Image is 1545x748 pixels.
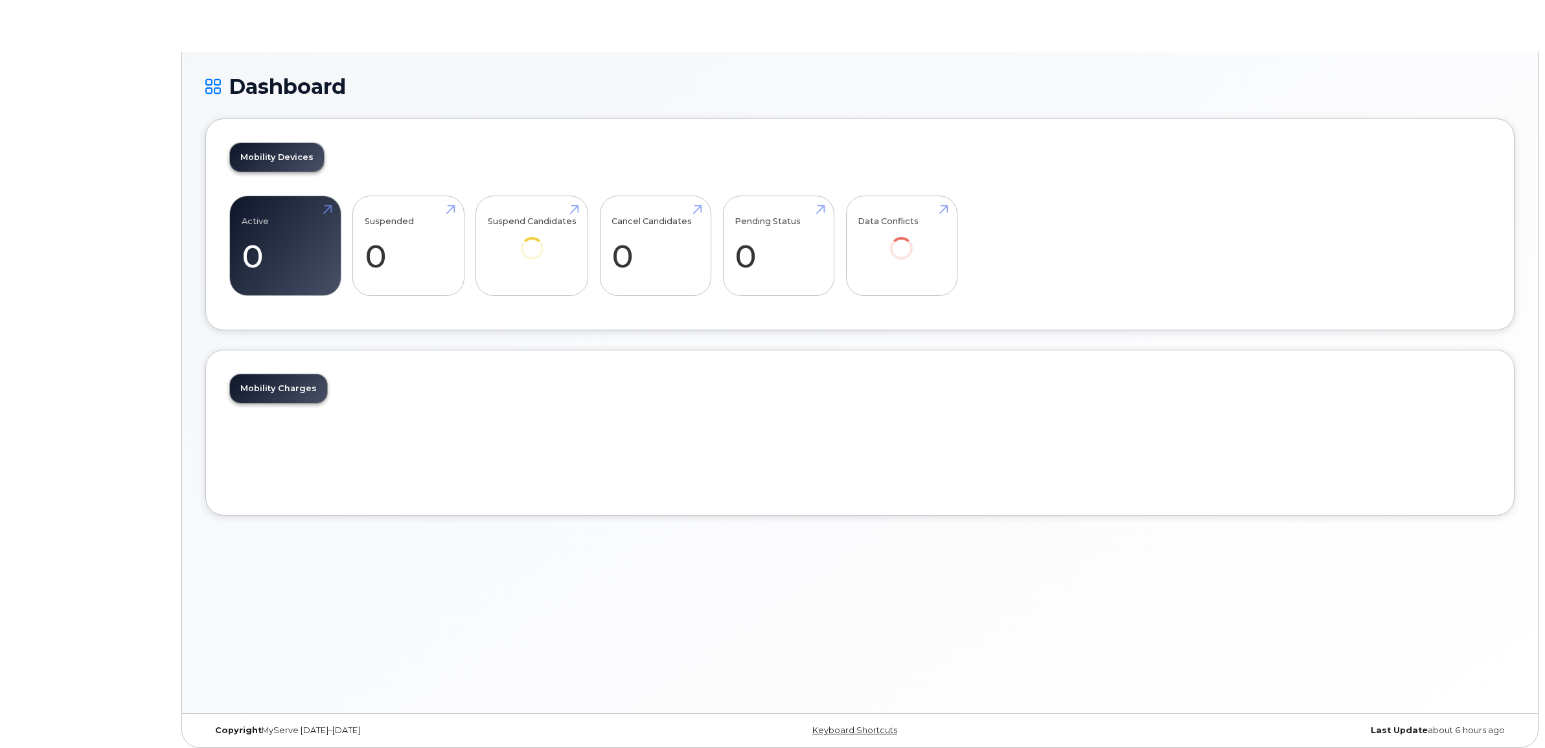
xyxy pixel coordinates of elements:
[242,203,329,289] a: Active 0
[612,203,699,289] a: Cancel Candidates 0
[205,725,642,736] div: MyServe [DATE]–[DATE]
[858,203,945,278] a: Data Conflicts
[1371,725,1428,735] strong: Last Update
[230,374,327,403] a: Mobility Charges
[365,203,452,289] a: Suspended 0
[230,143,324,172] a: Mobility Devices
[735,203,822,289] a: Pending Status 0
[488,203,577,278] a: Suspend Candidates
[812,725,897,735] a: Keyboard Shortcuts
[215,725,262,735] strong: Copyright
[205,75,1515,98] h1: Dashboard
[1078,725,1515,736] div: about 6 hours ago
